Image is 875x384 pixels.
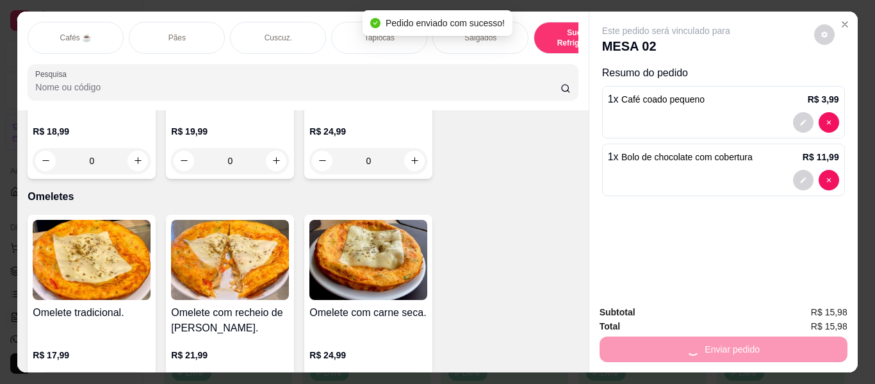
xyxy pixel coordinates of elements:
p: 1 x [608,92,705,107]
p: MESA 02 [602,37,730,55]
p: Omeletes [28,189,578,205]
p: R$ 11,99 [803,151,839,163]
button: increase-product-quantity [404,151,425,171]
button: decrease-product-quantity [312,151,332,171]
button: decrease-product-quantity [793,112,814,133]
strong: Subtotal [600,307,635,317]
h4: Omelete com carne seca. [309,305,427,321]
label: Pesquisa [35,69,71,79]
span: Café coado pequeno [621,94,705,104]
p: Cafés ☕ [60,33,92,43]
p: R$ 24,99 [309,349,427,362]
p: Este pedido será vinculado para [602,24,730,37]
button: Close [835,14,855,35]
p: Tapiocas [364,33,395,43]
p: Salgados [464,33,496,43]
button: decrease-product-quantity [819,170,839,190]
p: Pães [168,33,186,43]
h4: Omelete tradicional. [33,305,151,321]
p: R$ 19,99 [171,125,289,138]
h4: Omelete com recheio de [PERSON_NAME]. [171,305,289,336]
button: decrease-product-quantity [819,112,839,133]
p: R$ 24,99 [309,125,427,138]
span: R$ 15,98 [811,319,847,333]
p: R$ 17,99 [33,349,151,362]
span: Bolo de chocolate com cobertura [621,152,753,162]
button: increase-product-quantity [127,151,148,171]
p: R$ 3,99 [808,93,839,106]
span: Pedido enviado com sucesso! [386,18,505,28]
input: Pesquisa [35,81,560,94]
button: decrease-product-quantity [35,151,56,171]
span: check-circle [370,18,380,28]
button: decrease-product-quantity [174,151,194,171]
img: product-image [309,220,427,300]
p: Sucos e Refrigerantes [544,28,619,48]
button: decrease-product-quantity [814,24,835,45]
strong: Total [600,321,620,331]
span: R$ 15,98 [811,305,847,319]
button: increase-product-quantity [266,151,286,171]
p: Cuscuz. [265,33,292,43]
p: 1 x [608,149,753,165]
button: decrease-product-quantity [793,170,814,190]
p: R$ 21,99 [171,349,289,362]
p: R$ 18,99 [33,125,151,138]
p: Resumo do pedido [602,65,845,81]
img: product-image [33,220,151,300]
img: product-image [171,220,289,300]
